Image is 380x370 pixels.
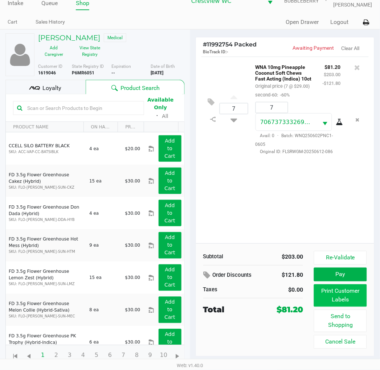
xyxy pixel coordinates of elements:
span: Medical [104,33,126,42]
span: · [275,133,282,138]
p: SKU: ACC-VAP-CC-BATSIBLK [9,149,83,155]
span: Page 4 [76,349,90,362]
span: Loyalty [42,84,61,92]
span: Go to the last page [184,348,198,362]
button: Cancel Sale [314,335,367,349]
button: Re-Validate [314,251,367,265]
p: Awaiting Payment [285,44,334,52]
span: Page 1 [36,349,50,362]
button: Clear All [342,45,360,52]
p: $81.20 [323,62,341,70]
p: SKU: FLO-[PERSON_NAME]-SUN-HTM [9,249,83,255]
div: $81.20 [277,304,303,316]
button: Add to Cart [159,329,181,355]
button: Add to Cart [159,232,181,259]
span: Page 6 [103,349,117,362]
button: Add to Cart [159,135,181,162]
button: All [162,112,168,120]
span: 11992754 Packed [203,41,257,48]
span: Page 10 [157,349,171,362]
td: 9 ea [86,229,122,262]
small: $203.00 [324,72,341,77]
app-button-loader: Add to Cart [164,202,175,223]
app-button-loader: Add to Cart [164,267,175,288]
p: SKU: FLO-[PERSON_NAME]-SUN-CKZ [9,185,83,190]
button: Remove the package from the orderLine [353,113,363,127]
small: -$121.80 [323,81,341,86]
button: Open Drawer [286,18,319,26]
div: Data table [6,122,184,345]
b: P6MR6051 [72,70,94,75]
button: Add to Cart [159,168,181,194]
th: PRICE [118,122,143,132]
app-button-loader: Add to Cart [164,299,175,320]
td: CCELL SILO BATTERY BLACK [6,132,86,165]
p: SKU: FLO-[PERSON_NAME]-SUN-LMZ [9,281,83,287]
span: Page 5 [90,349,103,362]
td: FD 3.5g Flower Greenhouse Hot Mess (Hybrid) [6,229,86,262]
span: $30.00 [125,178,140,184]
div: $0.00 [259,286,303,295]
span: Page 9 [143,349,157,362]
p: SKU: FLO-[PERSON_NAME]-DDA-HYB [9,217,83,222]
div: Taxes [203,286,248,294]
span: $30.00 [125,308,140,313]
h5: [PERSON_NAME] [38,33,100,42]
button: Logout [331,18,349,26]
button: Add to Cart [159,200,181,226]
td: 6 ea [86,326,122,358]
b: -- [111,70,115,75]
a: Cart [8,17,17,26]
div: $121.80 [277,269,303,281]
span: Date of Birth [151,64,175,69]
span: $30.00 [125,340,140,345]
td: 4 ea [86,132,122,165]
span: Web: v1.40.0 [177,363,203,369]
app-button-loader: Add to Cart [164,235,175,256]
span: Product Search [121,84,160,92]
span: Go to the next page [171,348,184,362]
td: 4 ea [86,197,122,229]
span: State Registry ID [72,64,104,69]
app-button-loader: Add to Cart [164,170,175,191]
button: Add Caregiver [38,42,70,60]
span: BioTrack ID: [203,49,227,54]
span: Go to the next page [173,352,182,361]
app-button-loader: Add to Cart [164,332,175,353]
div: Subtotal [203,253,248,261]
button: Send to Shopping [314,310,367,332]
td: FD 3.5g Flower Greenhouse Melon Collie (Hybrid-Sativa) [6,294,86,326]
small: second-60: [256,92,290,98]
span: Go to the first page [11,352,20,361]
td: 15 ea [86,262,122,294]
span: Page 2 [49,349,63,362]
button: Add to Cart [159,264,181,291]
button: Select [318,114,332,131]
a: Sales History [36,17,65,26]
td: FD 3.5g Flower Greenhouse Cakez (Hybrid) [6,165,86,197]
div: Total [203,304,263,316]
b: 1619046 [38,70,56,75]
span: $20.00 [125,146,140,151]
td: 8 ea [86,294,122,326]
b: [DATE] [151,70,163,75]
span: Expiration [111,64,131,69]
button: Pay [314,268,367,281]
span: # [203,41,207,48]
inline-svg: Split item qty to new line [207,115,220,124]
app-button-loader: Add to Cart [164,138,175,159]
th: PRODUCT NAME [6,122,83,132]
button: View State Registry [70,42,106,60]
p: WNA 10mg Pineapple Coconut Soft Chews Fast Acting (Indica) 10ct [256,62,312,82]
div: Order Discounts [203,269,266,282]
span: Avail: 0 Batch: WNQ250602PNC1-0605 [256,133,333,147]
td: 15 ea [86,165,122,197]
span: 7067373332694395 [260,119,319,126]
td: FD 3.5g Flower Greenhouse Lemon Zest (Hybrid) [6,262,86,294]
span: -60% [278,92,290,98]
span: Go to the previous page [25,352,34,361]
td: FD 3.5g Flower Greenhouse PK Trophy (Hybrid-Indica) [6,326,86,358]
div: $203.00 [259,253,303,262]
span: Go to the first page [9,348,23,362]
span: Go to the previous page [22,348,36,362]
